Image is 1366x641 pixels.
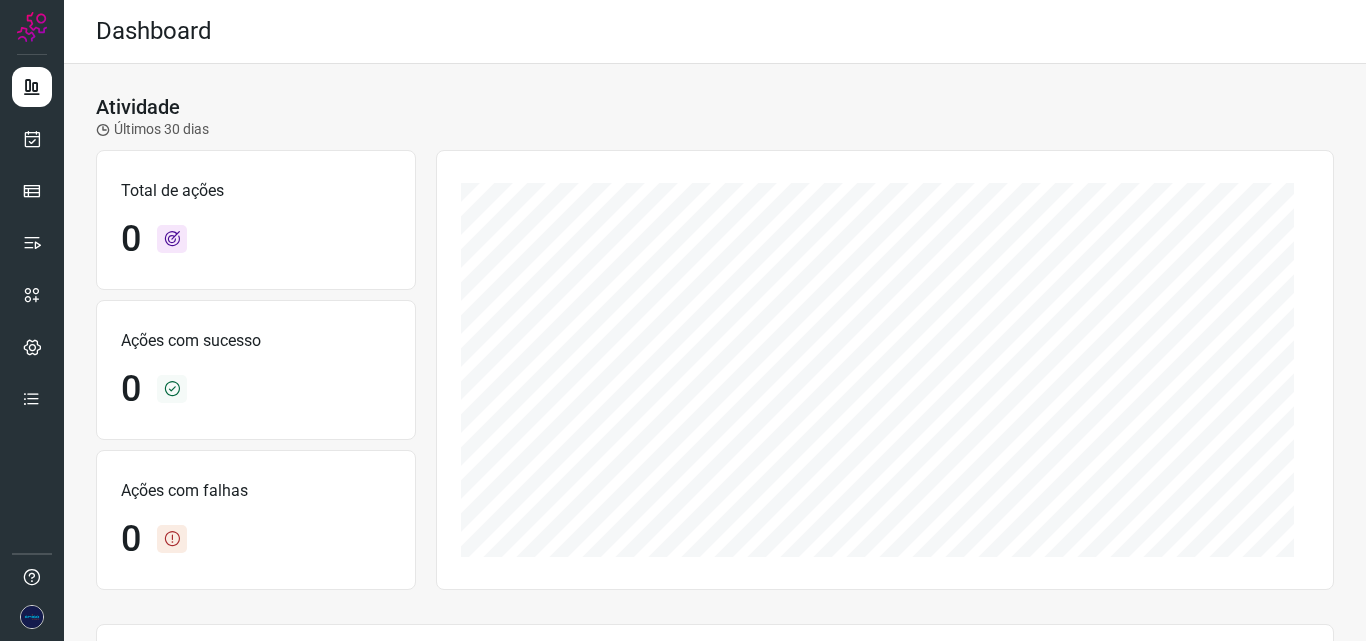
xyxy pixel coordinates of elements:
[121,368,141,411] h1: 0
[121,329,391,353] p: Ações com sucesso
[17,12,47,42] img: Logo
[121,518,141,561] h1: 0
[96,17,212,46] h2: Dashboard
[121,479,391,503] p: Ações com falhas
[20,605,44,629] img: ec3b18c95a01f9524ecc1107e33c14f6.png
[121,218,141,261] h1: 0
[96,95,180,119] h3: Atividade
[96,119,209,140] p: Últimos 30 dias
[121,179,391,203] p: Total de ações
